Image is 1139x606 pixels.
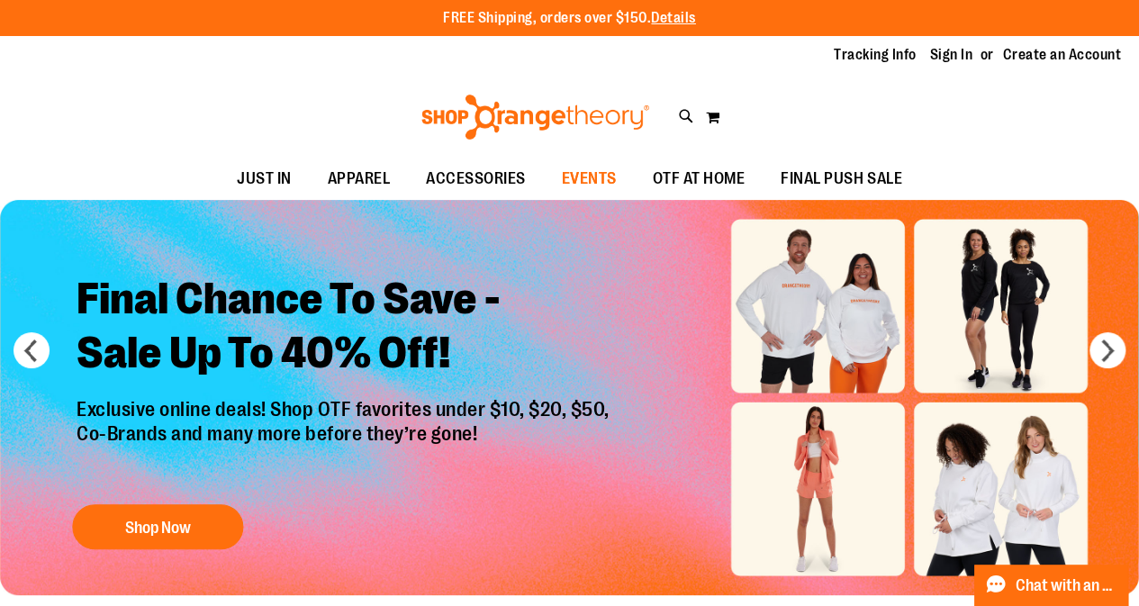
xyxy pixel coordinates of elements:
span: Chat with an Expert [1016,577,1117,594]
a: OTF AT HOME [635,158,764,200]
span: JUST IN [237,158,292,199]
a: Tracking Info [834,45,917,65]
span: EVENTS [562,158,617,199]
button: prev [14,332,50,368]
button: Shop Now [72,504,243,549]
span: FINAL PUSH SALE [781,158,902,199]
span: ACCESSORIES [426,158,526,199]
span: APPAREL [328,158,391,199]
p: Exclusive online deals! Shop OTF favorites under $10, $20, $50, Co-Brands and many more before th... [63,399,628,487]
a: JUST IN [219,158,310,200]
a: FINAL PUSH SALE [763,158,920,200]
a: Create an Account [1003,45,1122,65]
p: FREE Shipping, orders over $150. [443,8,696,29]
button: Chat with an Expert [974,565,1129,606]
span: OTF AT HOME [653,158,746,199]
a: ACCESSORIES [408,158,544,200]
button: next [1089,332,1125,368]
a: Final Chance To Save -Sale Up To 40% Off! Exclusive online deals! Shop OTF favorites under $10, $... [63,259,628,559]
img: Shop Orangetheory [419,95,652,140]
h2: Final Chance To Save - Sale Up To 40% Off! [63,259,628,399]
a: Details [651,10,696,26]
a: Sign In [930,45,973,65]
a: APPAREL [310,158,409,200]
a: EVENTS [544,158,635,200]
